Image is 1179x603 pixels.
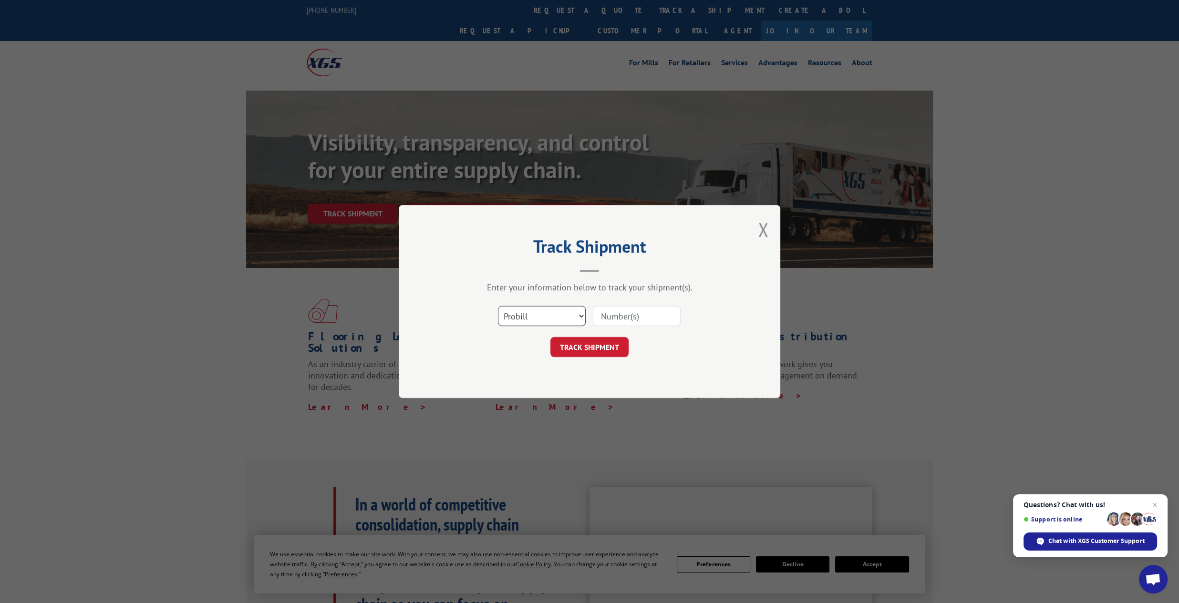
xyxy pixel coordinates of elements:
[1024,516,1104,523] span: Support is online
[1139,565,1168,593] a: Open chat
[550,337,629,357] button: TRACK SHIPMENT
[758,217,768,242] button: Close modal
[593,306,681,326] input: Number(s)
[446,240,733,258] h2: Track Shipment
[446,282,733,293] div: Enter your information below to track your shipment(s).
[1024,532,1157,551] span: Chat with XGS Customer Support
[1048,537,1145,545] span: Chat with XGS Customer Support
[1024,501,1157,509] span: Questions? Chat with us!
